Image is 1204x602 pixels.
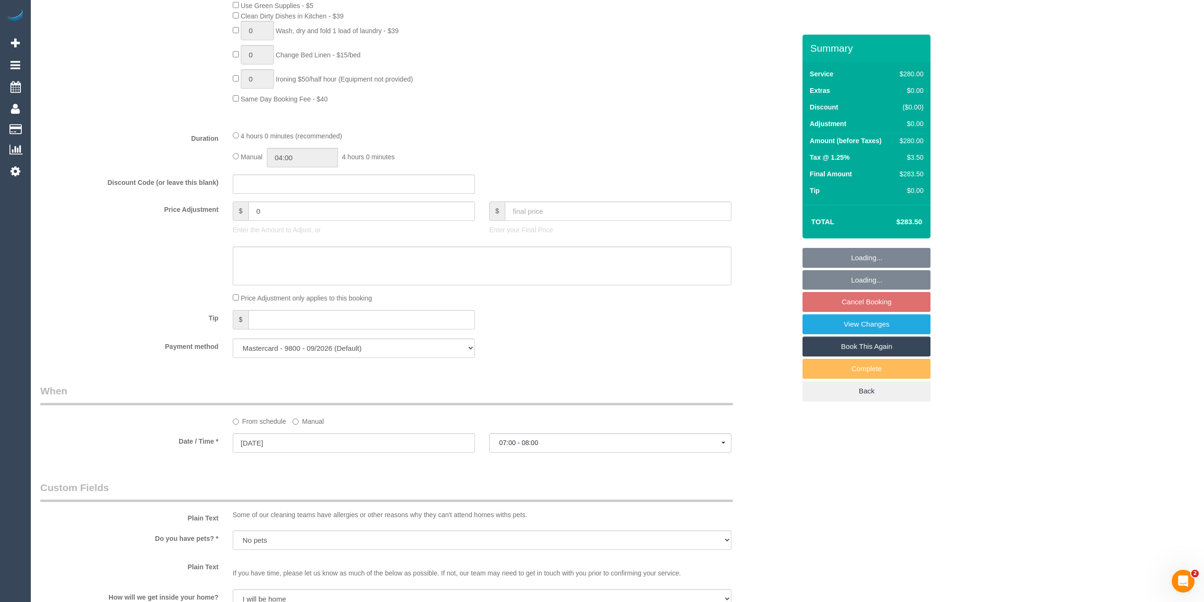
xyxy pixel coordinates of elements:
[868,218,922,226] h4: $283.50
[896,136,923,146] div: $280.00
[233,225,475,235] p: Enter the Amount to Adjust, or
[233,510,731,520] p: Some of our cleaning teams have allergies or other reasons why they can't attend homes withs pets.
[33,130,226,143] label: Duration
[33,174,226,187] label: Discount Code (or leave this blank)
[33,559,226,572] label: Plain Text
[233,559,731,578] p: If you have time, please let us know as much of the below as possible. If not, our team may need ...
[810,102,838,112] label: Discount
[342,153,394,161] span: 4 hours 0 minutes
[810,136,881,146] label: Amount (before Taxes)
[505,201,731,221] input: final price
[810,69,833,79] label: Service
[241,95,328,103] span: Same Day Booking Fee - $40
[40,384,733,405] legend: When
[6,9,25,23] img: Automaid Logo
[276,27,399,35] span: Wash, dry and fold 1 load of laundry - $39
[33,510,226,523] label: Plain Text
[276,51,361,59] span: Change Bed Linen - $15/bed
[241,294,372,302] span: Price Adjustment only applies to this booking
[489,433,731,453] button: 07:00 - 08:00
[489,201,505,221] span: $
[33,201,226,214] label: Price Adjustment
[1172,570,1195,593] iframe: Intercom live chat
[241,153,263,161] span: Manual
[233,201,248,221] span: $
[810,153,849,162] label: Tax @ 1.25%
[33,433,226,446] label: Date / Time *
[810,86,830,95] label: Extras
[241,132,342,140] span: 4 hours 0 minutes (recommended)
[233,433,475,453] input: DD/MM/YYYY
[33,589,226,602] label: How will we get inside your home?
[896,169,923,179] div: $283.50
[241,12,344,20] span: Clean Dirty Dishes in Kitchen - $39
[276,75,413,83] span: Ironing $50/half hour (Equipment not provided)
[40,481,733,502] legend: Custom Fields
[33,338,226,351] label: Payment method
[241,2,313,9] span: Use Green Supplies - $5
[233,413,286,426] label: From schedule
[896,86,923,95] div: $0.00
[1191,570,1199,577] span: 2
[810,43,926,54] h3: Summary
[292,419,299,425] input: Manual
[499,439,721,447] span: 07:00 - 08:00
[896,186,923,195] div: $0.00
[810,169,852,179] label: Final Amount
[233,310,248,329] span: $
[233,419,239,425] input: From schedule
[896,102,923,112] div: ($0.00)
[33,310,226,323] label: Tip
[803,314,930,334] a: View Changes
[810,186,820,195] label: Tip
[489,225,731,235] p: Enter your Final Price
[810,119,846,128] label: Adjustment
[811,218,834,226] strong: Total
[803,381,930,401] a: Back
[803,337,930,356] a: Book This Again
[33,530,226,543] label: Do you have pets? *
[292,413,324,426] label: Manual
[896,119,923,128] div: $0.00
[896,69,923,79] div: $280.00
[896,153,923,162] div: $3.50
